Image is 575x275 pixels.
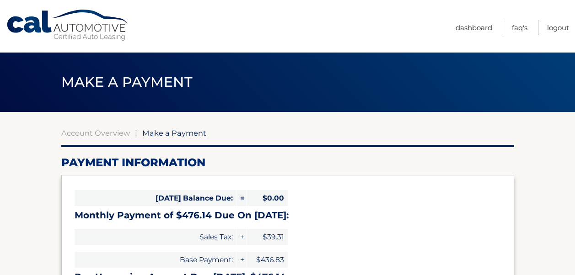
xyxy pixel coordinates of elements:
[237,190,246,206] span: =
[237,229,246,245] span: +
[75,252,236,268] span: Base Payment:
[75,210,501,221] h3: Monthly Payment of $476.14 Due On [DATE]:
[512,20,527,35] a: FAQ's
[61,74,193,90] span: Make a Payment
[75,229,236,245] span: Sales Tax:
[61,128,130,137] a: Account Overview
[61,156,514,169] h2: Payment Information
[456,20,492,35] a: Dashboard
[247,252,288,268] span: $436.83
[142,128,206,137] span: Make a Payment
[135,128,137,137] span: |
[237,252,246,268] span: +
[75,190,236,206] span: [DATE] Balance Due:
[247,190,288,206] span: $0.00
[547,20,569,35] a: Logout
[247,229,288,245] span: $39.31
[6,9,129,42] a: Cal Automotive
